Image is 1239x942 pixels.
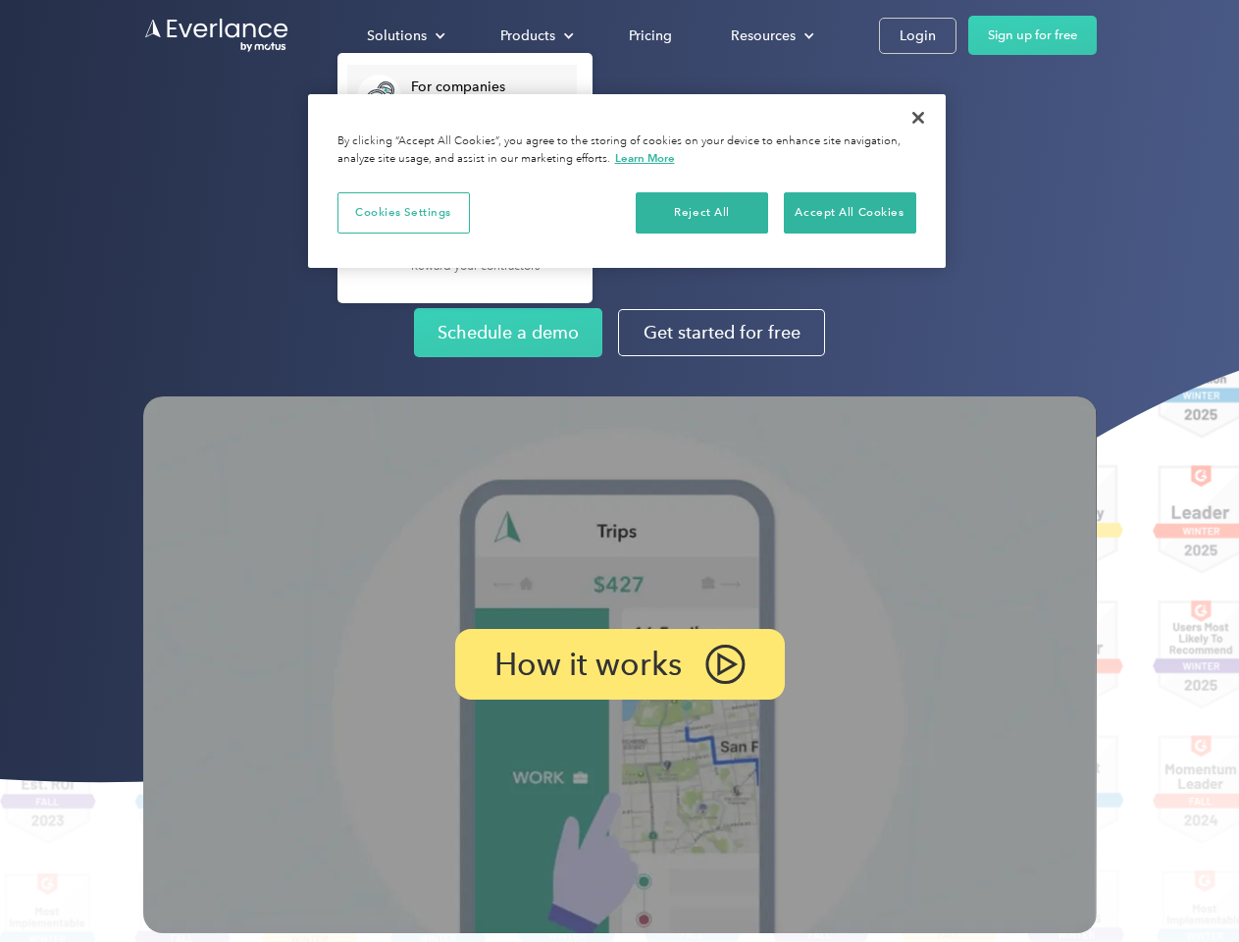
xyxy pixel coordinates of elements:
[900,24,936,48] div: Login
[711,19,830,53] div: Resources
[618,309,825,356] a: Get started for free
[784,192,916,234] button: Accept All Cookies
[879,18,956,54] a: Login
[636,192,768,234] button: Reject All
[337,192,470,234] button: Cookies Settings
[481,19,590,53] div: Products
[897,96,940,139] button: Close
[414,308,602,357] a: Schedule a demo
[367,24,427,48] div: Solutions
[308,94,946,268] div: Privacy
[500,24,555,48] div: Products
[337,53,593,303] nav: Solutions
[308,94,946,268] div: Cookie banner
[615,151,675,165] a: More information about your privacy, opens in a new tab
[968,16,1097,55] a: Sign up for free
[731,24,796,48] div: Resources
[629,24,672,48] div: Pricing
[411,78,567,97] div: For companies
[347,19,461,53] div: Solutions
[609,19,692,53] a: Pricing
[144,117,243,158] input: Submit
[494,653,682,676] p: How it works
[347,65,577,129] a: For companiesEasy vehicle reimbursements
[143,17,290,54] a: Go to homepage
[337,133,916,168] div: By clicking “Accept All Cookies”, you agree to the storing of cookies on your device to enhance s...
